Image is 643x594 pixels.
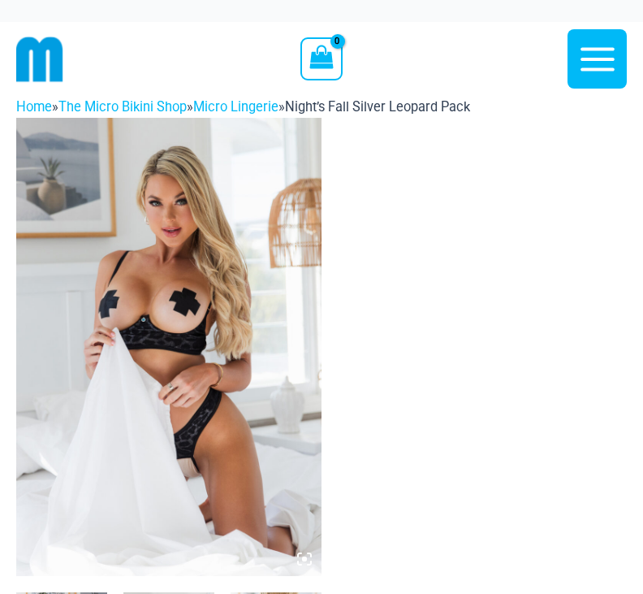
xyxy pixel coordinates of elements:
a: View Shopping Cart, empty [300,37,342,80]
img: cropped mm emblem [16,36,63,83]
a: Micro Lingerie [193,99,278,115]
a: The Micro Bikini Shop [58,99,187,115]
span: Night’s Fall Silver Leopard Pack [285,99,470,115]
img: Nights Fall Silver Leopard 1036 Bra 6046 Thong [16,118,321,576]
a: Home [16,99,52,115]
span: » » » [16,99,470,115]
